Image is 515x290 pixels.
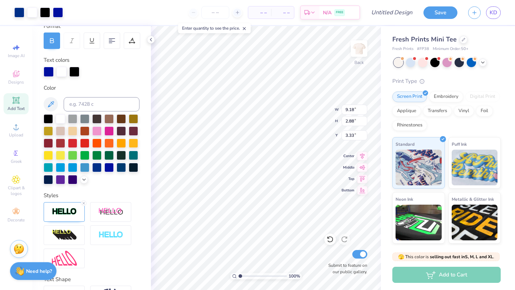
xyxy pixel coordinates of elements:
[8,106,25,111] span: Add Text
[486,6,501,19] a: KD
[433,46,469,52] span: Minimum Order: 50 +
[52,251,77,266] img: Free Distort
[8,79,24,85] span: Designs
[52,229,77,241] img: 3d Illusion
[323,9,332,16] span: N/A
[44,191,139,200] div: Styles
[398,254,494,260] span: This color is .
[9,132,23,138] span: Upload
[201,6,229,19] input: – –
[178,23,251,33] div: Enter quantity to see the price.
[398,254,404,260] span: 🫣
[342,165,354,170] span: Middle
[417,46,429,52] span: # FP38
[452,140,467,148] span: Puff Ink
[396,205,442,240] img: Neon Ink
[275,9,290,16] span: – –
[52,207,77,216] img: Stroke
[392,77,501,85] div: Print Type
[366,5,418,20] input: Untitled Design
[44,84,139,92] div: Color
[342,188,354,193] span: Bottom
[465,91,500,102] div: Digital Print
[454,106,474,116] div: Vinyl
[452,195,494,203] span: Metallic & Glitter Ink
[289,273,300,279] span: 100 %
[452,150,498,185] img: Puff Ink
[392,91,427,102] div: Screen Print
[44,275,139,284] div: Text Shape
[430,254,493,260] strong: selling out fast in S, M, L and XL
[98,207,123,216] img: Shadow
[396,140,415,148] span: Standard
[490,9,497,17] span: KD
[8,217,25,223] span: Decorate
[64,97,139,111] input: e.g. 7428 c
[429,91,463,102] div: Embroidery
[8,53,25,59] span: Image AI
[423,106,452,116] div: Transfers
[396,195,413,203] span: Neon Ink
[354,59,364,66] div: Back
[324,262,367,275] label: Submit to feature on our public gallery.
[4,185,29,196] span: Clipart & logos
[452,205,498,240] img: Metallic & Glitter Ink
[423,6,457,19] button: Save
[352,41,366,56] img: Back
[392,46,413,52] span: Fresh Prints
[44,56,69,64] label: Text colors
[392,106,421,116] div: Applique
[392,35,457,44] span: Fresh Prints Mini Tee
[11,159,22,164] span: Greek
[44,22,140,30] div: Format
[392,120,427,131] div: Rhinestones
[396,150,442,185] img: Standard
[476,106,493,116] div: Foil
[342,154,354,159] span: Center
[342,176,354,181] span: Top
[336,10,343,15] span: FREE
[26,268,52,275] strong: Need help?
[98,231,123,239] img: Negative Space
[252,9,267,16] span: – –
